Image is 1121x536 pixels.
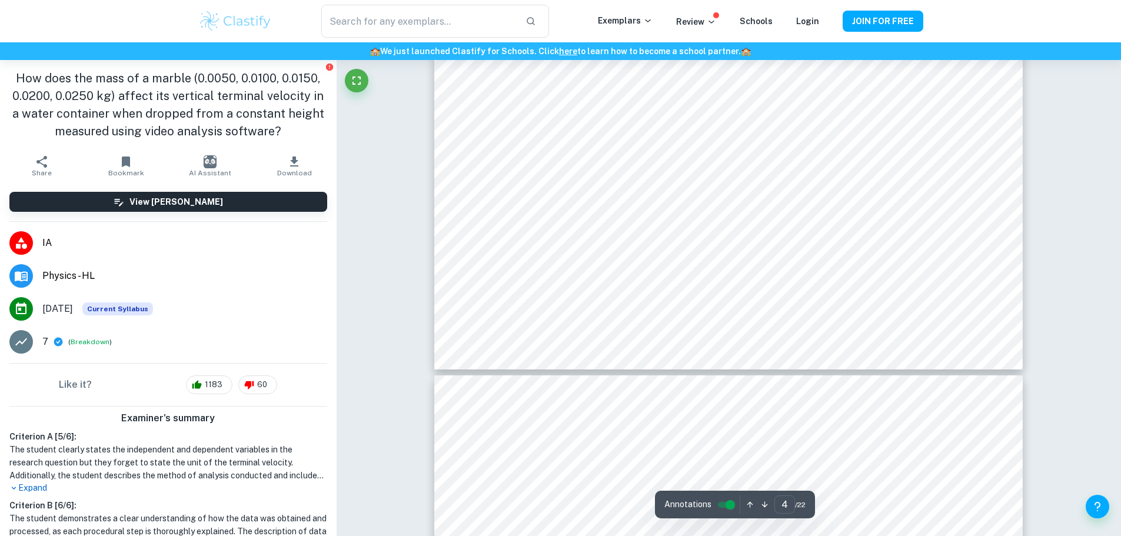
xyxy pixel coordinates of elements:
[9,192,327,212] button: View [PERSON_NAME]
[42,302,73,316] span: [DATE]
[741,46,751,56] span: 🏫
[9,443,327,482] h1: The student clearly states the independent and dependent variables in the research question but t...
[843,11,923,32] button: JOIN FOR FREE
[598,14,653,27] p: Exemplars
[186,375,232,394] div: 1183
[370,46,380,56] span: 🏫
[204,155,217,168] img: AI Assistant
[238,375,277,394] div: 60
[108,169,144,177] span: Bookmark
[345,69,368,92] button: Fullscreen
[325,62,334,71] button: Report issue
[676,15,716,28] p: Review
[82,302,153,315] span: Current Syllabus
[82,302,153,315] div: This exemplar is based on the current syllabus. Feel free to refer to it for inspiration/ideas wh...
[42,269,327,283] span: Physics - HL
[9,430,327,443] h6: Criterion A [ 5 / 6 ]:
[198,379,229,391] span: 1183
[252,149,337,182] button: Download
[321,5,515,38] input: Search for any exemplars...
[2,45,1119,58] h6: We just launched Clastify for Schools. Click to learn how to become a school partner.
[664,498,711,511] span: Annotations
[71,337,109,347] button: Breakdown
[795,500,806,510] span: / 22
[9,482,327,494] p: Expand
[189,169,231,177] span: AI Assistant
[796,16,819,26] a: Login
[559,46,577,56] a: here
[9,69,327,140] h1: How does the mass of a marble (0.0050, 0.0100, 0.0150, 0.0200, 0.0250 kg) affect its vertical ter...
[42,236,327,250] span: IA
[277,169,312,177] span: Download
[129,195,223,208] h6: View [PERSON_NAME]
[42,335,48,349] p: 7
[251,379,274,391] span: 60
[1086,495,1109,518] button: Help and Feedback
[9,499,327,512] h6: Criterion B [ 6 / 6 ]:
[5,411,332,425] h6: Examiner's summary
[32,169,52,177] span: Share
[59,378,92,392] h6: Like it?
[740,16,773,26] a: Schools
[84,149,168,182] button: Bookmark
[198,9,273,33] img: Clastify logo
[168,149,252,182] button: AI Assistant
[68,337,112,348] span: ( )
